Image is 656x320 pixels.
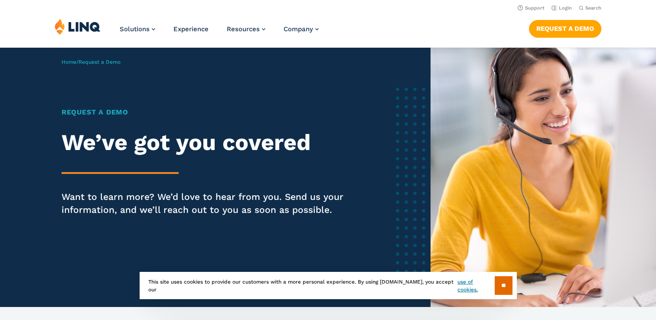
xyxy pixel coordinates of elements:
span: / [62,59,121,65]
span: Resources [227,25,260,33]
h2: We’ve got you covered [62,130,352,156]
nav: Primary Navigation [120,18,319,47]
h1: Request a Demo [62,107,352,118]
a: Resources [227,25,265,33]
span: Solutions [120,25,150,33]
img: Female software representative [431,48,656,307]
button: Open Search Bar [579,5,601,11]
a: Solutions [120,25,155,33]
span: Search [585,5,601,11]
nav: Button Navigation [529,18,601,37]
a: Request a Demo [529,20,601,37]
img: LINQ | K‑12 Software [55,18,101,35]
span: Request a Demo [78,59,121,65]
p: Want to learn more? We’d love to hear from you. Send us your information, and we’ll reach out to ... [62,190,352,216]
a: Support [518,5,545,11]
a: use of cookies. [457,278,494,294]
a: Login [552,5,572,11]
a: Experience [173,25,209,33]
a: Company [284,25,319,33]
span: Company [284,25,313,33]
a: Home [62,59,76,65]
div: This site uses cookies to provide our customers with a more personal experience. By using [DOMAIN... [140,272,517,299]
